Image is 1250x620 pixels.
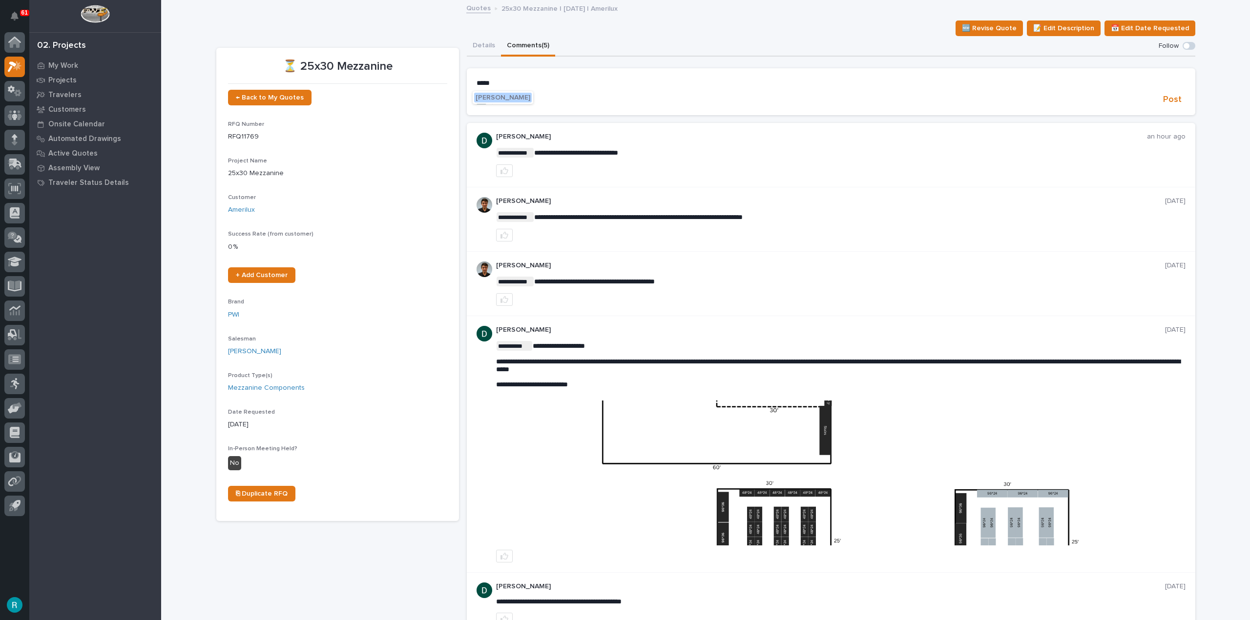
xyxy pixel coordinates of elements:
[228,336,256,342] span: Salesman
[228,299,244,305] span: Brand
[496,229,513,241] button: like this post
[228,121,264,127] span: RFQ Number
[1147,133,1186,141] p: an hour ago
[496,164,513,177] button: like this post
[228,486,295,501] a: ⎘ Duplicate RFQ
[496,550,513,562] button: like this post
[1104,20,1195,36] button: 📅 Edit Date Requested
[466,2,491,13] a: Quotes
[962,22,1017,34] span: 🆕 Revise Quote
[1033,22,1094,34] span: 📝 Edit Description
[228,132,447,142] p: RFQ11769
[29,58,161,73] a: My Work
[228,242,447,252] p: 0 %
[228,168,447,179] p: 25x30 Mezzanine
[496,197,1165,205] p: [PERSON_NAME]
[48,120,105,129] p: Onsite Calendar
[496,261,1165,270] p: [PERSON_NAME]
[477,133,492,148] img: ACg8ocJgdhFn4UJomsYM_ouCmoNuTXbjHW0N3LU2ED0DpQ4pt1V6hA=s96-c
[228,90,312,105] a: ← Back to My Quotes
[236,94,304,101] span: ← Back to My Quotes
[48,135,121,143] p: Automated Drawings
[236,272,288,279] span: + Add Customer
[1111,22,1189,34] span: 📅 Edit Date Requested
[236,490,288,497] span: ⎘ Duplicate RFQ
[467,36,501,57] button: Details
[4,595,25,615] button: users-avatar
[48,179,129,187] p: Traveler Status Details
[4,6,25,26] button: Notifications
[1165,197,1186,205] p: [DATE]
[1163,94,1182,105] span: Post
[228,373,272,379] span: Product Type(s)
[29,175,161,190] a: Traveler Status Details
[228,60,447,74] p: ⏳ 25x30 Mezzanine
[48,91,82,100] p: Travelers
[477,326,492,341] img: ACg8ocJgdhFn4UJomsYM_ouCmoNuTXbjHW0N3LU2ED0DpQ4pt1V6hA=s96-c
[29,160,161,175] a: Assembly View
[29,102,161,117] a: Customers
[228,383,305,393] a: Mezzanine Components
[1165,261,1186,270] p: [DATE]
[228,446,297,452] span: In-Person Meeting Held?
[29,87,161,102] a: Travelers
[29,73,161,87] a: Projects
[1159,94,1186,105] button: Post
[477,582,492,598] img: ACg8ocJgdhFn4UJomsYM_ouCmoNuTXbjHW0N3LU2ED0DpQ4pt1V6hA=s96-c
[228,195,256,200] span: Customer
[228,456,241,470] div: No
[48,164,100,173] p: Assembly View
[228,409,275,415] span: Date Requested
[228,346,281,357] a: [PERSON_NAME]
[1165,582,1186,591] p: [DATE]
[1165,326,1186,334] p: [DATE]
[228,420,447,430] p: [DATE]
[501,36,555,57] button: Comments (5)
[21,9,28,16] p: 61
[474,93,532,102] button: [PERSON_NAME]
[48,76,77,85] p: Projects
[956,20,1023,36] button: 🆕 Revise Quote
[228,310,239,320] a: PWI
[496,326,1165,334] p: [PERSON_NAME]
[496,582,1165,591] p: [PERSON_NAME]
[477,197,492,213] img: AOh14Gjx62Rlbesu-yIIyH4c_jqdfkUZL5_Os84z4H1p=s96-c
[496,133,1147,141] p: [PERSON_NAME]
[48,61,78,70] p: My Work
[81,5,109,23] img: Workspace Logo
[1159,42,1179,50] p: Follow
[477,261,492,277] img: AOh14Gjx62Rlbesu-yIIyH4c_jqdfkUZL5_Os84z4H1p=s96-c
[29,117,161,131] a: Onsite Calendar
[501,2,618,13] p: 25x30 Mezzanine | [DATE] | Amerilux
[29,131,161,146] a: Automated Drawings
[228,158,267,164] span: Project Name
[1027,20,1101,36] button: 📝 Edit Description
[228,267,295,283] a: + Add Customer
[29,146,161,160] a: Active Quotes
[496,293,513,306] button: like this post
[476,94,530,101] span: [PERSON_NAME]
[48,105,86,114] p: Customers
[37,40,86,51] div: 02. Projects
[12,12,25,27] div: Notifications61
[228,231,313,237] span: Success Rate (from customer)
[228,205,255,215] a: Amerilux
[48,149,98,158] p: Active Quotes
